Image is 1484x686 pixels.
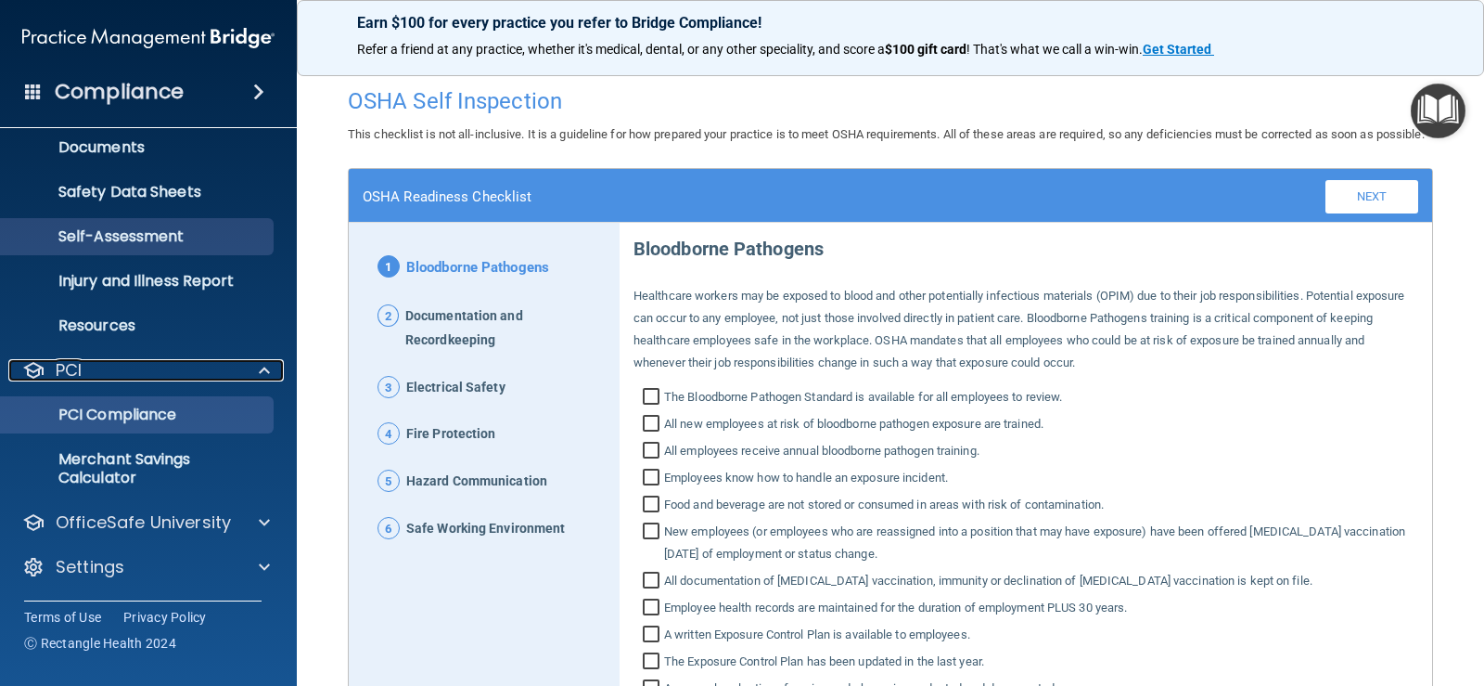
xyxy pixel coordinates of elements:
p: OfficeSafe University [56,511,231,534]
input: The Bloodborne Pathogen Standard is available for all employees to review. [643,390,664,408]
a: Privacy Policy [123,608,207,627]
p: PCI Compliance [12,406,265,424]
span: Fire Protection [406,422,496,447]
a: Next [1325,180,1418,214]
span: Documentation and Recordkeeping [405,304,606,353]
span: ! That's what we call a win-win. [966,42,1143,57]
span: The Bloodborne Pathogen Standard is available for all employees to review. [664,386,1062,408]
a: Settings [22,556,270,578]
input: New employees (or employees who are reassigned into a position that may have exposure) have been ... [643,524,664,565]
p: Resources [12,317,265,335]
span: Employees know how to handle an exposure incident. [664,467,948,489]
p: Documents [12,138,265,157]
span: A written Exposure Control Plan is available to employees. [664,624,970,646]
strong: $100 gift card [885,42,966,57]
p: Self-Assessment [12,227,265,246]
span: 4 [377,422,400,445]
input: Employees know how to handle an exposure incident. [643,471,664,489]
a: Terms of Use [24,608,101,627]
span: Bloodborne Pathogens [406,255,549,281]
input: A written Exposure Control Plan is available to employees. [643,628,664,646]
input: All employees receive annual bloodborne pathogen training. [643,444,664,462]
span: All new employees at risk of bloodborne pathogen exposure are trained. [664,413,1043,435]
a: Get Started [1143,42,1214,57]
span: 5 [377,470,400,492]
p: Healthcare workers may be exposed to blood and other potentially infectious materials (OPIM) due ... [633,285,1418,374]
p: Injury and Illness Report [12,272,265,291]
span: 2 [377,304,399,327]
span: Ⓒ Rectangle Health 2024 [24,634,176,653]
span: 6 [377,517,400,539]
strong: Get Started [1143,42,1211,57]
p: PCI [56,359,82,382]
span: Refer a friend at any practice, whether it's medical, dental, or any other speciality, and score a [357,42,885,57]
a: OfficeSafe University [22,511,270,534]
p: Bloodborne Pathogens [633,223,1418,266]
input: Employee health records are maintained for the duration of employment PLUS 30 years. [643,601,664,619]
input: Food and beverage are not stored or consumed in areas with risk of contamination. [643,498,664,516]
span: Food and beverage are not stored or consumed in areas with risk of contamination. [664,494,1104,516]
button: Open Resource Center [1411,84,1465,138]
p: Merchant Savings Calculator [12,450,265,487]
p: Earn $100 for every practice you refer to Bridge Compliance! [357,14,1424,32]
h4: OSHA Self Inspection [348,89,1433,113]
span: This checklist is not all-inclusive. It is a guideline for how prepared your practice is to meet ... [348,127,1425,141]
span: Employee health records are maintained for the duration of employment PLUS 30 years. [664,597,1127,619]
input: The Exposure Control Plan has been updated in the last year. [643,654,664,673]
p: Safety Data Sheets [12,183,265,201]
a: PCI [22,359,270,382]
span: Safe Working Environment [406,517,565,541]
span: Electrical Safety [406,376,505,400]
span: New employees (or employees who are reassigned into a position that may have exposure) have been ... [664,521,1418,565]
input: All new employees at risk of bloodborne pathogen exposure are trained. [643,417,664,435]
span: All documentation of [MEDICAL_DATA] vaccination, immunity or declination of [MEDICAL_DATA] vaccin... [664,570,1312,592]
span: Hazard Communication [406,470,547,494]
span: 1 [377,255,400,278]
p: Settings [56,556,124,578]
span: The Exposure Control Plan has been updated in the last year. [664,651,984,673]
span: 3 [377,376,400,398]
span: All employees receive annual bloodborne pathogen training. [664,440,979,462]
h4: Compliance [55,79,184,105]
input: All documentation of [MEDICAL_DATA] vaccination, immunity or declination of [MEDICAL_DATA] vaccin... [643,574,664,592]
h4: OSHA Readiness Checklist [363,188,531,205]
img: PMB logo [22,19,275,57]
